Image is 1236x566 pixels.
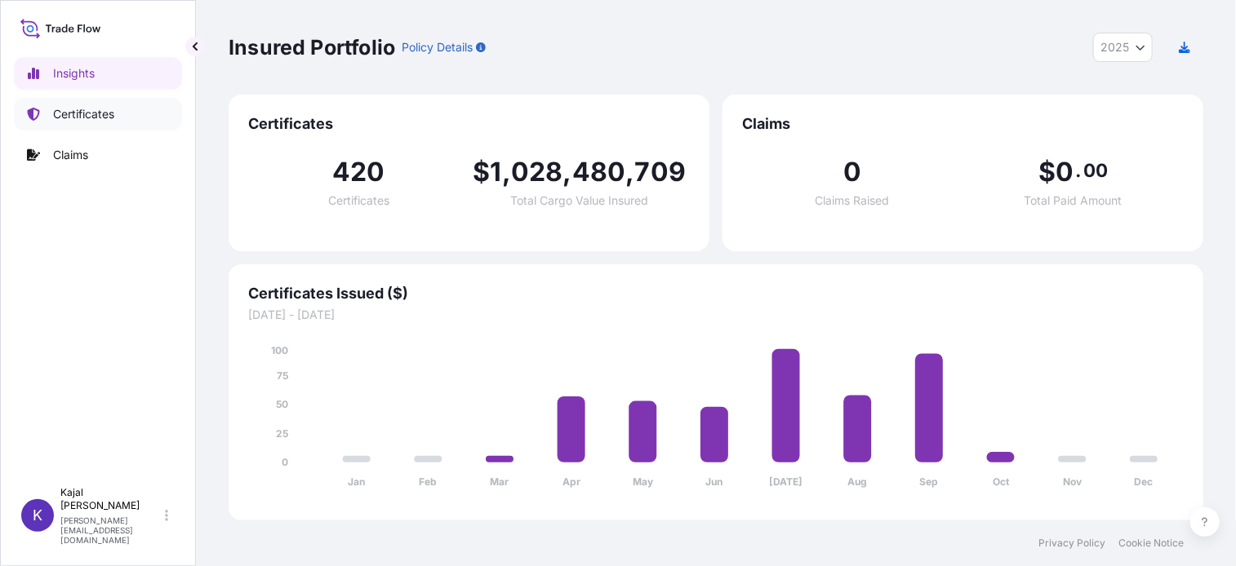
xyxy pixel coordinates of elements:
p: Insured Portfolio [229,34,395,60]
p: Claims [53,147,88,163]
p: Insights [53,65,95,82]
span: 0 [1056,159,1074,185]
a: Claims [14,139,182,171]
tspan: Nov [1063,476,1083,489]
tspan: Apr [562,476,580,489]
a: Insights [14,57,182,90]
span: Claims Raised [816,195,890,206]
tspan: 0 [282,456,288,468]
tspan: Oct [993,476,1010,489]
tspan: Dec [1135,476,1154,489]
p: [PERSON_NAME][EMAIL_ADDRESS][DOMAIN_NAME] [60,515,162,545]
button: Year Selector [1093,33,1153,62]
tspan: 75 [277,369,288,382]
span: , [625,159,634,185]
p: Policy Details [402,39,473,55]
a: Cookie Notice [1118,537,1184,550]
span: 420 [332,159,385,185]
span: $ [473,159,490,185]
span: Total Cargo Value Insured [510,195,648,206]
span: Total Paid Amount [1025,195,1123,206]
tspan: 25 [276,427,288,440]
tspan: Sep [920,476,939,489]
span: Certificates [248,114,690,134]
span: , [563,159,572,185]
span: 1 [491,159,502,185]
span: 2025 [1100,39,1129,55]
tspan: Jan [348,476,365,489]
span: [DATE] - [DATE] [248,307,1184,323]
tspan: Feb [420,476,438,489]
span: 00 [1083,164,1108,177]
tspan: Mar [491,476,509,489]
span: $ [1038,159,1056,185]
span: 480 [572,159,626,185]
tspan: May [633,476,654,489]
tspan: Jun [706,476,723,489]
tspan: [DATE] [769,476,803,489]
span: , [502,159,511,185]
span: K [33,507,42,524]
tspan: Aug [848,476,868,489]
span: 709 [635,159,687,185]
span: Certificates Issued ($) [248,284,1184,303]
span: Claims [742,114,1184,134]
span: 028 [511,159,563,185]
p: Certificates [53,106,114,122]
span: . [1076,164,1082,177]
span: 0 [843,159,861,185]
p: Kajal [PERSON_NAME] [60,486,162,512]
tspan: 100 [271,344,288,356]
a: Certificates [14,98,182,130]
a: Privacy Policy [1038,537,1105,550]
span: Certificates [328,195,389,206]
tspan: 50 [276,398,288,410]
